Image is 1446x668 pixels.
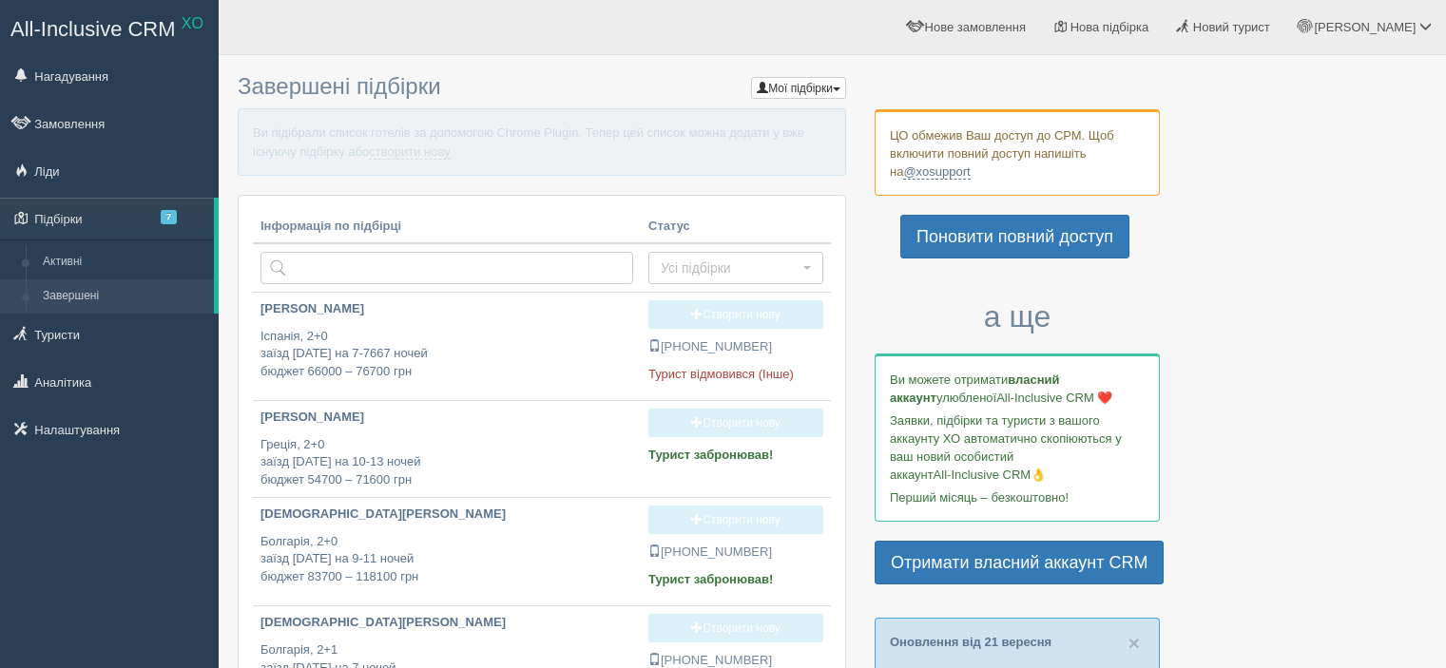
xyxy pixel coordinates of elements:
a: Оновлення від 21 вересня [890,635,1051,649]
input: Пошук за країною або туристом [260,252,633,284]
button: Мої підбірки [751,77,846,99]
a: [PERSON_NAME] Греція, 2+0заїзд [DATE] на 10-13 ночейбюджет 54700 – 71600 грн [253,401,641,497]
th: Статус [641,210,831,244]
span: All-Inclusive CRM [10,17,176,41]
p: Турист відмовився (Інше) [648,366,823,384]
button: Усі підбірки [648,252,823,284]
span: [PERSON_NAME] [1314,20,1416,34]
a: Створити нову [648,614,823,642]
p: [PHONE_NUMBER] [648,338,823,356]
a: [DEMOGRAPHIC_DATA][PERSON_NAME] Болгарія, 2+0заїзд [DATE] на 9-11 ночейбюджет 83700 – 118100 грн [253,498,641,594]
a: Завершені [34,279,214,314]
a: Створити нову [648,409,823,437]
span: × [1128,632,1140,654]
th: Інформація по підбірці [253,210,641,244]
p: [DEMOGRAPHIC_DATA][PERSON_NAME] [260,614,633,632]
p: [PHONE_NUMBER] [648,544,823,562]
span: Нове замовлення [925,20,1026,34]
a: @xosupport [903,164,970,180]
p: [DEMOGRAPHIC_DATA][PERSON_NAME] [260,506,633,524]
span: Новий турист [1193,20,1270,34]
p: Болгарія, 2+0 заїзд [DATE] на 9-11 ночей бюджет 83700 – 118100 грн [260,533,633,586]
sup: XO [182,15,203,31]
div: ЦО обмежив Ваш доступ до СРМ. Щоб включити повний доступ напишіть на [875,109,1160,196]
a: All-Inclusive CRM XO [1,1,218,53]
p: [PERSON_NAME] [260,300,633,318]
p: Турист забронював! [648,447,823,465]
p: Перший місяць – безкоштовно! [890,488,1145,506]
h3: а ще [875,300,1160,334]
a: Поновити повний доступ [900,215,1129,258]
a: Отримати власний аккаунт CRM [875,541,1164,584]
a: Створити нову [648,300,823,329]
p: Іспанія, 2+0 заїзд [DATE] на 7-7667 ночей бюджет 66000 – 76700 грн [260,328,633,381]
p: Заявки, підбірки та туристи з вашого аккаунту ХО автоматично скопіюються у ваш новий особистий ак... [890,411,1145,484]
span: Нова підбірка [1070,20,1149,34]
p: Турист забронював! [648,571,823,589]
p: [PERSON_NAME] [260,409,633,427]
button: Close [1128,633,1140,653]
p: Греція, 2+0 заїзд [DATE] на 10-13 ночей бюджет 54700 – 71600 грн [260,436,633,489]
p: Ви можете отримати улюбленої [890,371,1145,407]
span: All-Inclusive CRM👌 [934,468,1047,482]
span: Усі підбірки [661,258,799,277]
span: Завершені підбірки [238,73,441,99]
a: Активні [34,245,214,279]
span: All-Inclusive CRM ❤️ [996,391,1112,405]
b: власний аккаунт [890,372,1060,405]
a: створити нову [369,144,450,160]
span: 7 [161,210,177,224]
p: Ви підібрали список готелів за допомогою Chrome Plugin. Тепер цей список можна додати у вже існую... [238,108,846,175]
a: [PERSON_NAME] Іспанія, 2+0заїзд [DATE] на 7-7667 ночейбюджет 66000 – 76700 грн [253,293,641,389]
a: Створити нову [648,506,823,534]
